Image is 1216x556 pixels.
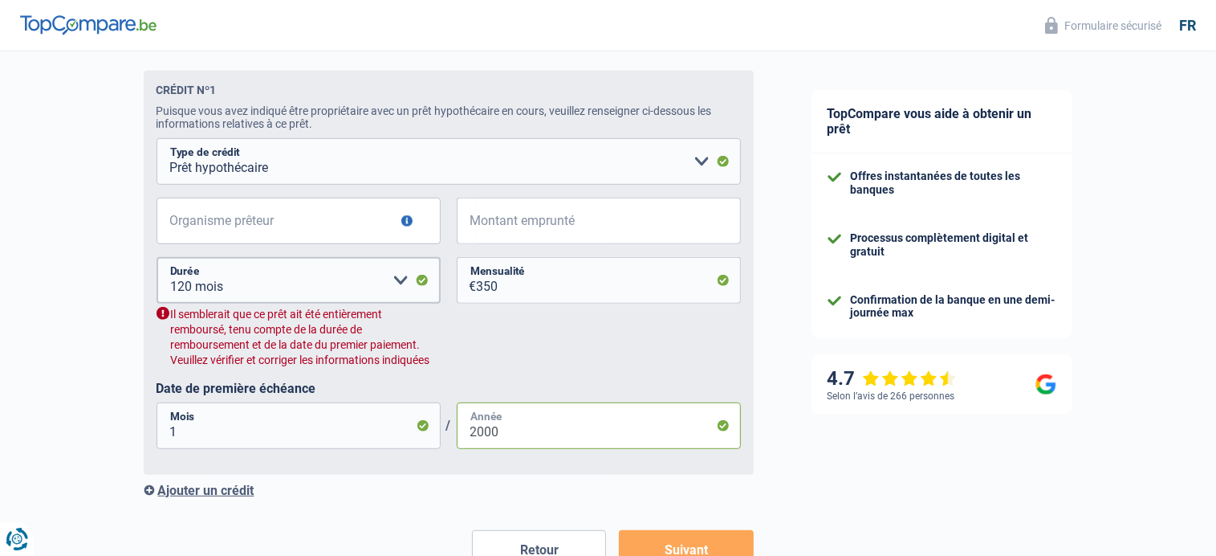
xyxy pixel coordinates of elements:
button: Formulaire sécurisé [1035,12,1171,39]
div: Offres instantanées de toutes les banques [851,170,1056,197]
span: € [457,198,477,244]
div: TopCompare vous aide à obtenir un prêt [811,90,1072,153]
div: 4.7 [828,367,957,390]
div: Confirmation de la banque en une demi-journée max [851,293,1056,321]
div: Selon l’avis de 266 personnes [828,390,955,402]
input: MM [157,403,441,449]
div: fr [1179,17,1196,35]
div: Processus complètement digital et gratuit [851,231,1056,259]
label: Date de première échéance [157,381,741,396]
div: Ajouter un crédit [144,483,754,498]
div: Puisque vous avez indiqué être propriétaire avec un prêt hypothécaire en cours, veuillez renseign... [157,104,741,130]
span: / [441,418,457,433]
input: AAAA [457,403,741,449]
div: Il semblerait que ce prêt ait été entièrement remboursé, tenu compte de la durée de remboursement... [157,307,441,368]
div: Crédit nº1 [157,84,217,96]
span: € [457,257,477,304]
img: TopCompare Logo [20,15,157,35]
